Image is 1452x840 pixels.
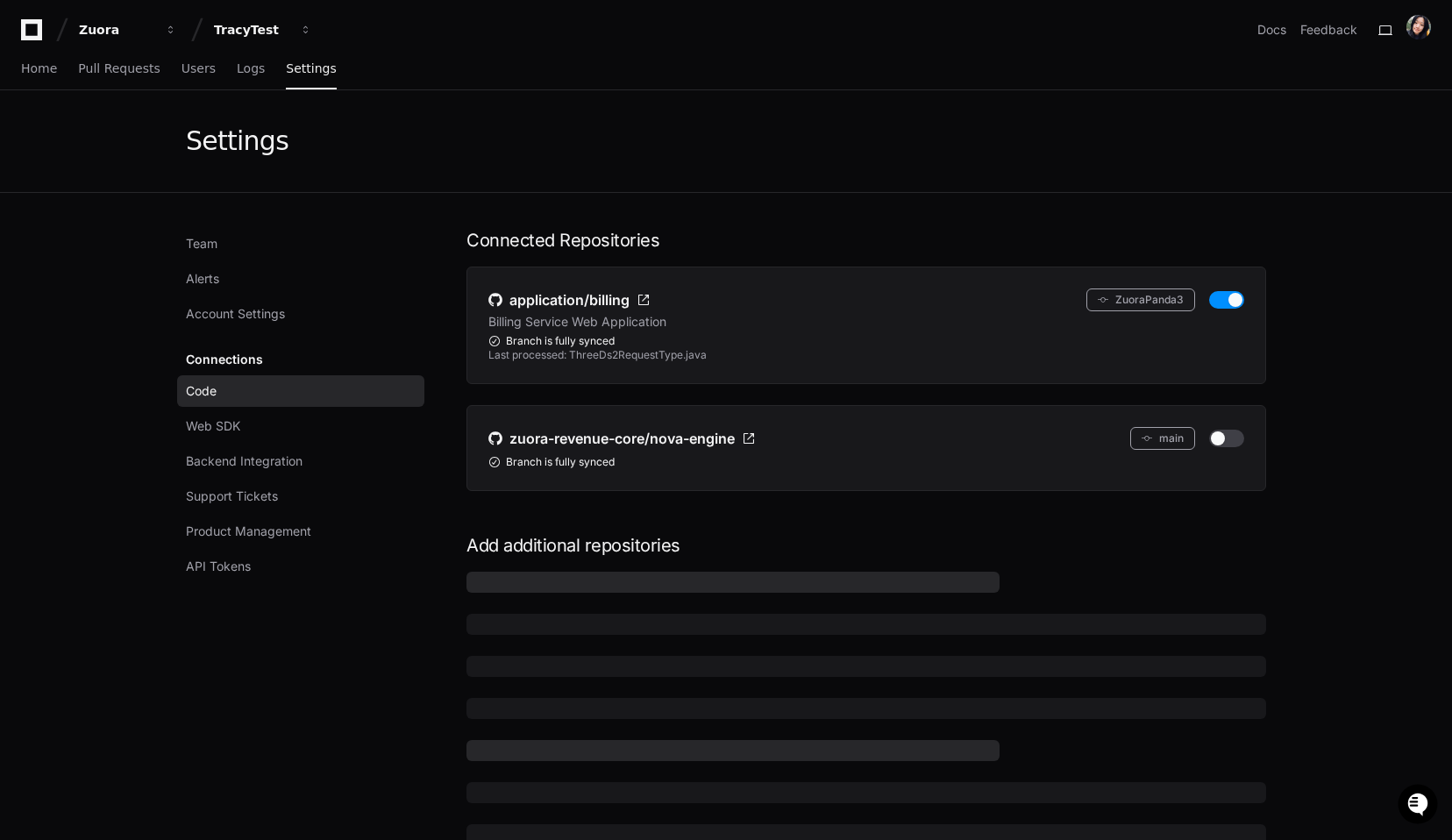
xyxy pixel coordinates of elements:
img: ACg8ocLHYU8Q_QVc2aH0uWWb68hicQ26ALs8diVHP6v8XvCwTS-KVGiV=s96-c [1406,15,1431,39]
button: Zuora [72,14,184,46]
a: Settings [286,49,336,89]
a: Support Tickets [177,481,424,512]
span: Pull Requests [78,63,160,74]
span: Alerts [186,270,219,288]
div: Welcome [18,70,319,98]
iframe: Open customer support [1396,782,1443,829]
a: Team [177,228,424,260]
a: Product Management [177,516,424,547]
h1: Connected Repositories [466,228,1266,253]
a: Home [21,49,57,89]
span: Support Tickets [186,488,278,505]
div: Start new chat [60,131,288,148]
p: Billing Service Web Application [488,313,666,331]
span: Settings [286,63,336,74]
div: Zuora [79,21,154,39]
button: Feedback [1300,21,1357,39]
button: TracyTest [207,14,319,46]
span: Users [181,63,216,74]
span: Product Management [186,523,311,540]
div: Last processed: ThreeDs2RequestType.java [488,348,1244,362]
button: main [1130,427,1195,450]
a: Web SDK [177,410,424,442]
a: Alerts [177,263,424,295]
a: Users [181,49,216,89]
span: Web SDK [186,417,240,435]
button: Start new chat [298,136,319,157]
div: We're available if you need us! [60,148,222,162]
span: zuora-revenue-core/nova-engine [509,428,735,449]
a: Backend Integration [177,445,424,477]
span: Team [186,235,217,253]
a: Code [177,375,424,407]
div: TracyTest [214,21,289,39]
span: API Tokens [186,558,251,575]
span: Pylon [174,184,212,197]
a: Logs [237,49,265,89]
span: Home [21,63,57,74]
span: Account Settings [186,305,285,323]
img: PlayerZero [18,18,53,53]
a: Pull Requests [78,49,160,89]
a: API Tokens [177,551,424,582]
span: Backend Integration [186,452,302,470]
a: Docs [1257,21,1286,39]
a: Account Settings [177,298,424,330]
button: ZuoraPanda3 [1086,288,1195,311]
a: application/billing [488,288,651,311]
div: Branch is fully synced [488,455,1244,469]
a: zuora-revenue-core/nova-engine [488,427,756,450]
div: Branch is fully synced [488,334,1244,348]
h1: Add additional repositories [466,533,1266,558]
a: Powered byPylon [124,183,212,197]
img: 1736555170064-99ba0984-63c1-480f-8ee9-699278ef63ed [18,131,49,162]
span: application/billing [509,289,630,310]
div: Settings [186,125,288,157]
span: Logs [237,63,265,74]
span: Code [186,382,217,400]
